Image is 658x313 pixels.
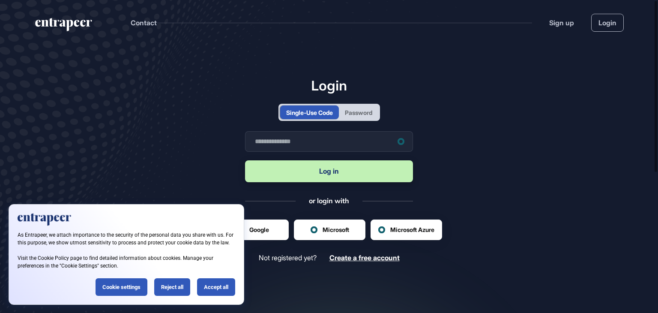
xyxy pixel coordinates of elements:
h1: Login [245,77,413,93]
button: Contact [131,17,157,28]
span: Create a free account [329,253,400,262]
a: Login [591,14,624,32]
button: Log in [245,160,413,182]
div: Password [345,108,372,117]
div: Single-Use Code [286,108,333,117]
a: entrapeer-logo [34,18,93,34]
span: Not registered yet? [259,254,317,262]
a: Create a free account [329,254,400,262]
div: or login with [309,196,349,205]
a: Sign up [549,18,574,28]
